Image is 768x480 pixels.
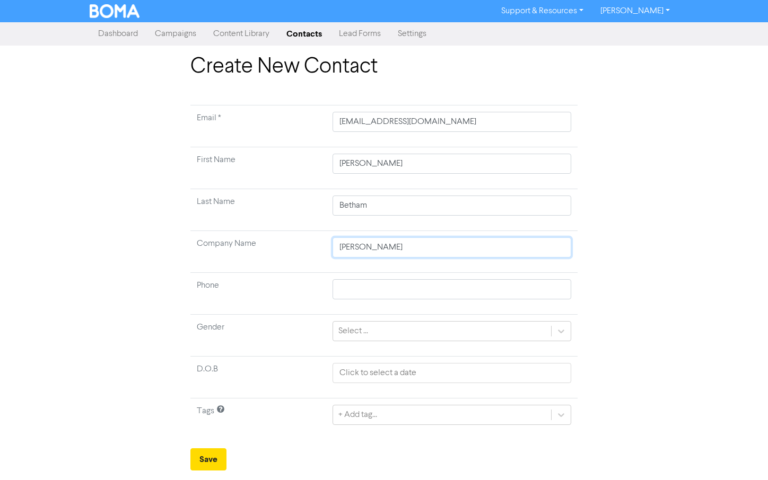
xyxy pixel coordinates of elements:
a: Support & Resources [493,3,592,20]
a: Content Library [205,23,278,45]
td: Tags [190,398,326,440]
div: + Add tag... [338,408,377,421]
td: First Name [190,147,326,189]
h1: Create New Contact [190,54,578,79]
td: Required [190,105,326,147]
a: Contacts [278,23,330,45]
a: Campaigns [146,23,205,45]
input: Click to select a date [333,363,571,383]
td: Gender [190,315,326,357]
a: [PERSON_NAME] [592,3,678,20]
td: Company Name [190,231,326,273]
a: Dashboard [90,23,146,45]
a: Settings [389,23,435,45]
a: Lead Forms [330,23,389,45]
img: BOMA Logo [90,4,139,18]
td: Last Name [190,189,326,231]
div: Select ... [338,325,368,337]
button: Save [190,448,226,470]
td: Phone [190,273,326,315]
td: D.O.B [190,357,326,398]
iframe: Chat Widget [715,429,768,480]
